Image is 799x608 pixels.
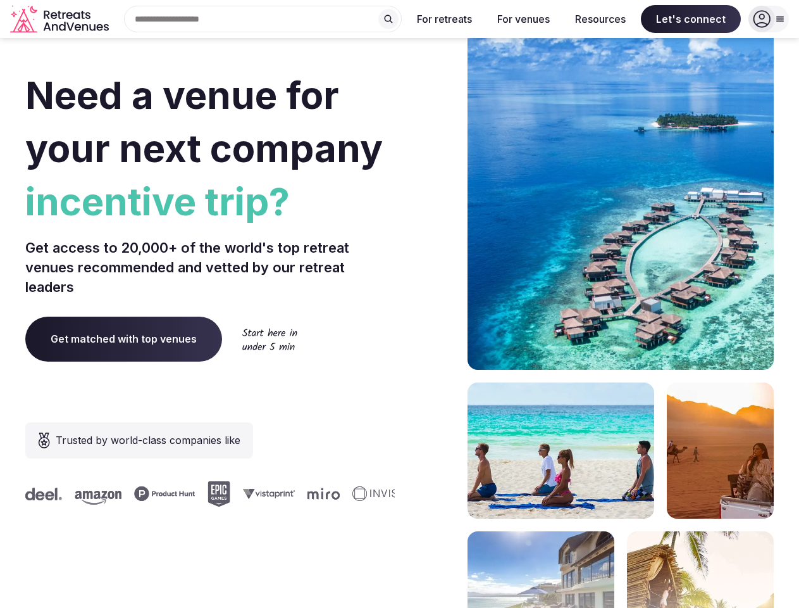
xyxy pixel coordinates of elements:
svg: Vistaprint company logo [154,488,206,499]
p: Get access to 20,000+ of the world's top retreat venues recommended and vetted by our retreat lea... [25,238,395,296]
img: yoga on tropical beach [468,383,654,519]
button: For venues [487,5,560,33]
svg: Epic Games company logo [118,481,141,507]
span: Let's connect [641,5,741,33]
a: Visit the homepage [10,5,111,34]
img: woman sitting in back of truck with camels [667,383,774,519]
button: Resources [565,5,636,33]
svg: Miro company logo [218,488,251,500]
svg: Retreats and Venues company logo [10,5,111,34]
svg: Invisible company logo [263,486,333,502]
span: Need a venue for your next company [25,72,383,171]
button: For retreats [407,5,482,33]
img: Start here in under 5 min [242,328,297,350]
a: Get matched with top venues [25,317,222,361]
span: incentive trip? [25,175,395,228]
span: Trusted by world-class companies like [56,433,240,448]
